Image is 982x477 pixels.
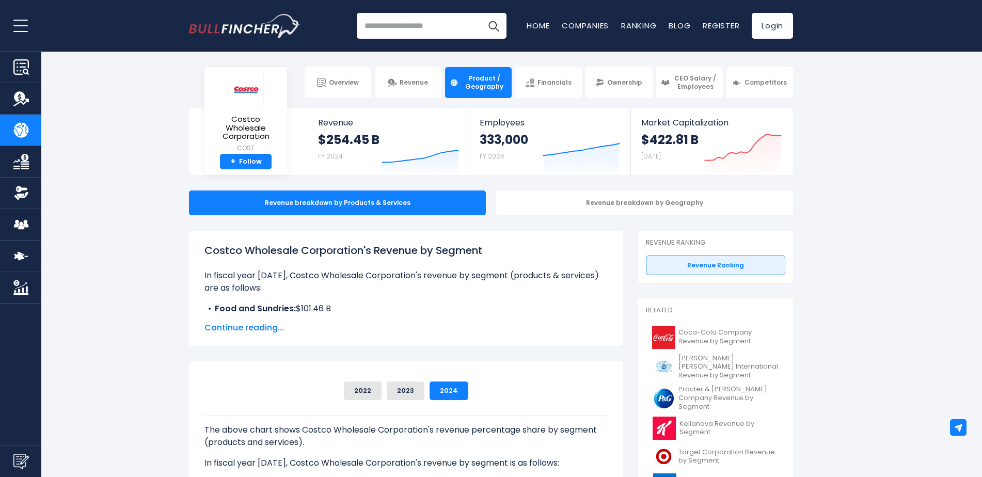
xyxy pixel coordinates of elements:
[318,118,459,128] span: Revenue
[631,108,792,175] a: Market Capitalization $422.81 B [DATE]
[189,14,300,38] a: Go to homepage
[204,303,607,315] li: $101.46 B
[562,20,609,31] a: Companies
[204,424,607,449] p: The above chart shows Costco Wholesale Corporation's revenue percentage share by segment (product...
[204,322,607,334] span: Continue reading...
[652,326,675,349] img: KO logo
[646,239,785,247] p: Revenue Ranking
[607,78,642,87] span: Ownership
[469,108,630,175] a: Employees 333,000 FY 2024
[656,67,723,98] a: CEO Salary / Employees
[678,385,779,411] span: Procter & [PERSON_NAME] Company Revenue by Segment
[646,414,785,442] a: Kellanova Revenue by Segment
[318,152,343,161] small: FY 2024
[204,269,607,294] p: In fiscal year [DATE], Costco Wholesale Corporation's revenue by segment (products & services) ar...
[641,132,699,148] strong: $422.81 B
[621,20,656,31] a: Ranking
[527,20,549,31] a: Home
[480,132,528,148] strong: 333,000
[305,67,371,98] a: Overview
[481,13,506,39] button: Search
[387,381,424,400] button: 2023
[646,256,785,275] a: Revenue Ranking
[204,457,607,469] p: In fiscal year [DATE], Costco Wholesale Corporation's revenue by segment is as follows:
[480,118,620,128] span: Employees
[726,67,793,98] a: Competitors
[646,442,785,471] a: Target Corporation Revenue by Segment
[673,74,718,90] span: CEO Salary / Employees
[344,381,382,400] button: 2022
[652,355,675,378] img: PM logo
[189,190,486,215] div: Revenue breakdown by Products & Services
[375,67,441,98] a: Revenue
[215,303,296,314] b: Food and Sundries:
[204,243,607,258] h1: Costco Wholesale Corporation's Revenue by Segment
[480,152,504,161] small: FY 2024
[189,14,300,38] img: Bullfincher logo
[400,78,428,87] span: Revenue
[213,144,279,153] small: COST
[585,67,652,98] a: Ownership
[220,154,272,170] a: +Follow
[537,78,572,87] span: Financials
[646,352,785,383] a: [PERSON_NAME] [PERSON_NAME] International Revenue by Segment
[515,67,582,98] a: Financials
[669,20,690,31] a: Blog
[308,108,469,175] a: Revenue $254.45 B FY 2024
[13,185,29,201] img: Ownership
[646,383,785,414] a: Procter & [PERSON_NAME] Company Revenue by Segment
[430,381,468,400] button: 2024
[213,115,279,141] span: Costco Wholesale Corporation
[652,445,675,468] img: TGT logo
[641,152,661,161] small: [DATE]
[745,78,787,87] span: Competitors
[496,190,793,215] div: Revenue breakdown by Geography
[678,328,779,346] span: Coca-Cola Company Revenue by Segment
[329,78,359,87] span: Overview
[212,72,279,154] a: Costco Wholesale Corporation COST
[641,118,782,128] span: Market Capitalization
[230,157,235,166] strong: +
[445,67,512,98] a: Product / Geography
[318,132,379,148] strong: $254.45 B
[652,417,676,440] img: K logo
[646,306,785,315] p: Related
[752,13,793,39] a: Login
[678,448,779,466] span: Target Corporation Revenue by Segment
[703,20,739,31] a: Register
[678,354,779,380] span: [PERSON_NAME] [PERSON_NAME] International Revenue by Segment
[679,420,779,437] span: Kellanova Revenue by Segment
[652,387,675,410] img: PG logo
[462,74,507,90] span: Product / Geography
[646,323,785,352] a: Coca-Cola Company Revenue by Segment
